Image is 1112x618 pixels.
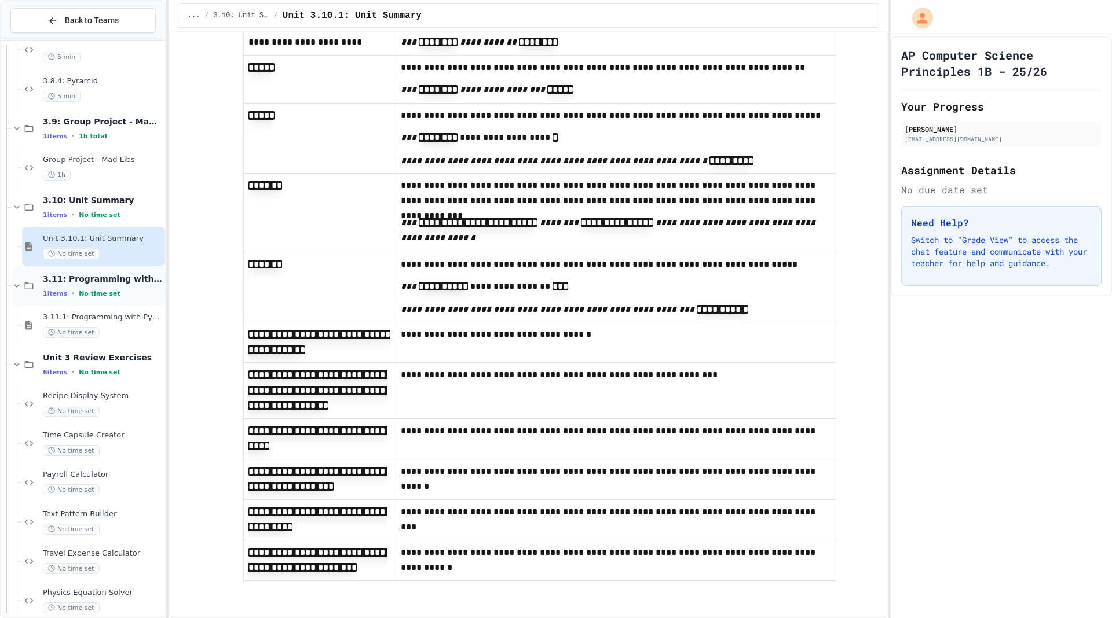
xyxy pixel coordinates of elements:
span: Travel Expense Calculator [43,549,163,558]
span: No time set [43,484,100,495]
span: No time set [43,406,100,417]
span: No time set [43,524,100,535]
span: No time set [79,211,120,219]
span: Text Pattern Builder [43,509,163,519]
span: / [204,11,209,20]
span: • [72,131,74,141]
span: • [72,210,74,219]
span: 3.8.4: Pyramid [43,76,163,86]
span: 3.11: Programming with Python Exam [43,274,163,284]
span: 1 items [43,211,67,219]
span: ... [188,11,200,20]
button: Back to Teams [10,8,156,33]
span: 3.9: Group Project - Mad Libs [43,116,163,127]
span: 1h [43,170,71,181]
span: 3.11.1: Programming with Python Exam [43,312,163,322]
span: / [274,11,278,20]
span: • [72,367,74,377]
span: 5 min [43,91,81,102]
span: No time set [43,563,100,574]
h2: Your Progress [901,98,1102,115]
span: Unit 3.10.1: Unit Summary [43,234,163,244]
div: My Account [900,5,936,31]
div: No due date set [901,183,1102,197]
span: 1 items [43,290,67,297]
p: Switch to "Grade View" to access the chat feature and communicate with your teacher for help and ... [911,234,1092,269]
h2: Assignment Details [901,162,1102,178]
span: Time Capsule Creator [43,431,163,440]
span: 1 items [43,133,67,140]
span: Unit 3 Review Exercises [43,352,163,363]
span: 3.10: Unit Summary [214,11,269,20]
span: Physics Equation Solver [43,588,163,598]
span: Unit 3.10.1: Unit Summary [283,9,422,23]
span: • [72,289,74,298]
h1: AP Computer Science Principles 1B - 25/26 [901,47,1102,79]
span: 6 items [43,369,67,376]
span: No time set [43,248,100,259]
span: Back to Teams [65,14,119,27]
div: [EMAIL_ADDRESS][DOMAIN_NAME] [905,135,1098,144]
span: No time set [43,602,100,613]
span: Recipe Display System [43,391,163,401]
span: Group Project - Mad Libs [43,155,163,165]
span: 3.10: Unit Summary [43,195,163,205]
span: Payroll Calculator [43,470,163,480]
span: No time set [79,369,120,376]
h3: Need Help? [911,216,1092,230]
span: No time set [43,327,100,338]
span: 5 min [43,51,81,62]
span: No time set [79,290,120,297]
div: [PERSON_NAME] [905,124,1098,134]
span: 1h total [79,133,107,140]
span: No time set [43,445,100,456]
